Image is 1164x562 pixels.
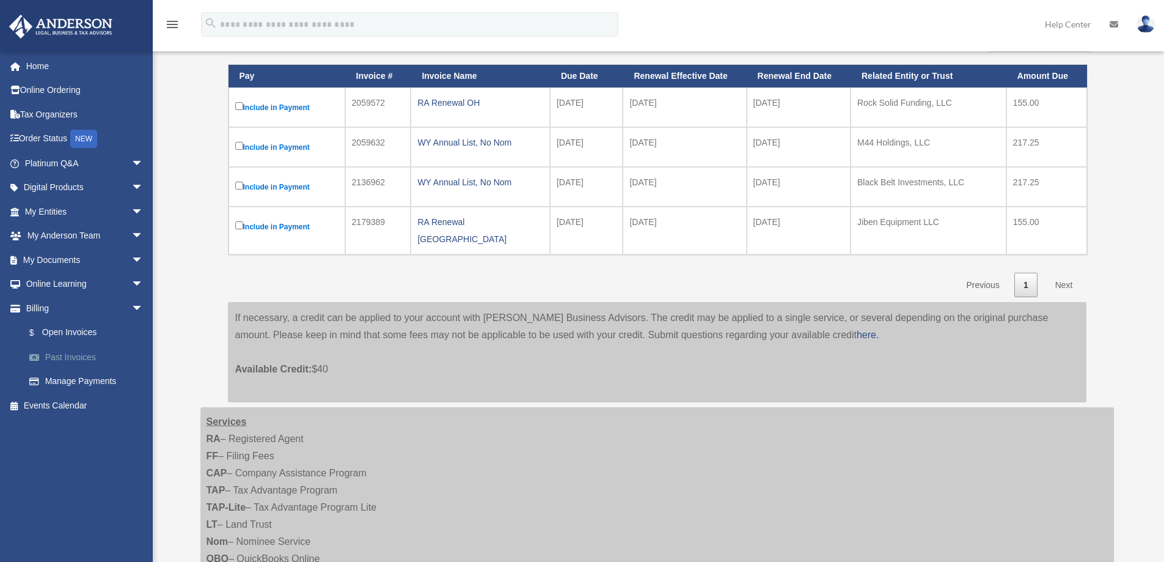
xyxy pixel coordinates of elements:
[851,127,1006,167] td: M44 Holdings, LLC
[623,167,746,207] td: [DATE]
[235,221,243,229] input: Include in Payment
[207,434,221,444] strong: RA
[1137,15,1155,33] img: User Pic
[957,273,1008,298] a: Previous
[165,21,180,32] a: menu
[235,139,339,155] label: Include in Payment
[17,345,162,369] a: Past Invoices
[857,330,879,340] a: here.
[70,130,97,148] div: NEW
[417,213,543,248] div: RA Renewal [GEOGRAPHIC_DATA]
[9,78,162,103] a: Online Ordering
[235,344,1079,378] p: $40
[550,167,623,207] td: [DATE]
[235,142,243,150] input: Include in Payment
[417,94,543,111] div: RA Renewal OH
[207,451,219,461] strong: FF
[1006,127,1087,167] td: 217.25
[417,174,543,191] div: WY Annual List, No Nom
[131,272,156,297] span: arrow_drop_down
[235,364,312,374] span: Available Credit:
[747,87,851,127] td: [DATE]
[207,468,227,478] strong: CAP
[851,65,1006,87] th: Related Entity or Trust: activate to sort column ascending
[9,296,162,320] a: Billingarrow_drop_down
[229,65,345,87] th: Pay: activate to sort column descending
[131,296,156,321] span: arrow_drop_down
[165,17,180,32] i: menu
[9,127,162,152] a: Order StatusNEW
[550,65,623,87] th: Due Date: activate to sort column ascending
[207,502,246,512] strong: TAP-Lite
[747,65,851,87] th: Renewal End Date: activate to sort column ascending
[207,536,229,547] strong: Nom
[623,127,746,167] td: [DATE]
[550,127,623,167] td: [DATE]
[345,87,411,127] td: 2059572
[417,134,543,151] div: WY Annual List, No Nom
[747,167,851,207] td: [DATE]
[851,167,1006,207] td: Black Belt Investments, LLC
[204,17,218,30] i: search
[9,54,162,78] a: Home
[550,207,623,254] td: [DATE]
[1014,273,1038,298] a: 1
[235,182,243,190] input: Include in Payment
[207,519,218,530] strong: LT
[345,65,411,87] th: Invoice #: activate to sort column ascending
[1006,87,1087,127] td: 155.00
[623,65,746,87] th: Renewal Effective Date: activate to sort column ascending
[1046,273,1082,298] a: Next
[207,416,247,427] strong: Services
[228,302,1086,402] div: If necessary, a credit can be applied to your account with [PERSON_NAME] Business Advisors. The c...
[1006,65,1087,87] th: Amount Due: activate to sort column ascending
[9,248,162,272] a: My Documentsarrow_drop_down
[131,176,156,201] span: arrow_drop_down
[131,248,156,273] span: arrow_drop_down
[1006,207,1087,254] td: 155.00
[851,207,1006,254] td: Jiben Equipment LLC
[1006,167,1087,207] td: 217.25
[5,15,116,39] img: Anderson Advisors Platinum Portal
[17,369,162,394] a: Manage Payments
[411,65,550,87] th: Invoice Name: activate to sort column ascending
[131,151,156,176] span: arrow_drop_down
[235,219,339,234] label: Include in Payment
[36,325,42,341] span: $
[9,151,162,176] a: Platinum Q&Aarrow_drop_down
[207,485,225,495] strong: TAP
[623,87,746,127] td: [DATE]
[9,224,162,248] a: My Anderson Teamarrow_drop_down
[9,393,162,418] a: Events Calendar
[131,224,156,249] span: arrow_drop_down
[345,127,411,167] td: 2059632
[623,207,746,254] td: [DATE]
[9,272,162,297] a: Online Learningarrow_drop_down
[17,320,156,346] a: $Open Invoices
[747,207,851,254] td: [DATE]
[9,176,162,200] a: Digital Productsarrow_drop_down
[131,199,156,224] span: arrow_drop_down
[235,100,339,115] label: Include in Payment
[9,199,162,224] a: My Entitiesarrow_drop_down
[550,87,623,127] td: [DATE]
[851,87,1006,127] td: Rock Solid Funding, LLC
[235,102,243,110] input: Include in Payment
[235,179,339,194] label: Include in Payment
[9,102,162,127] a: Tax Organizers
[747,127,851,167] td: [DATE]
[345,207,411,254] td: 2179389
[345,167,411,207] td: 2136962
